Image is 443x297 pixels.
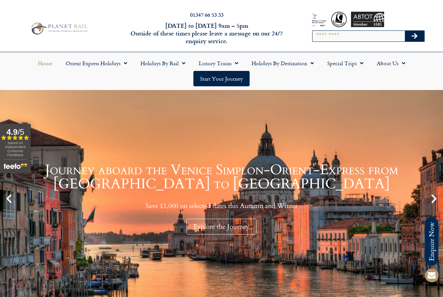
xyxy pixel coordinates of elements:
div: Previous slide [3,193,15,204]
a: 01347 66 53 33 [190,11,224,18]
a: Home [31,56,59,71]
a: Orient Express Holidays [59,56,134,71]
button: Search [405,31,424,41]
a: Special Trips [321,56,370,71]
nav: Menu [3,56,440,86]
a: Holidays by Destination [245,56,321,71]
a: About Us [370,56,412,71]
a: Holidays by Rail [134,56,192,71]
h1: Journey aboard the Venice Simplon-Orient-Express from [GEOGRAPHIC_DATA] to [GEOGRAPHIC_DATA] [17,163,426,191]
a: Luxury Trains [192,56,245,71]
div: Next slide [428,193,440,204]
a: Start your Journey [193,71,250,86]
div: Explore the Journey [186,219,257,234]
h6: [DATE] to [DATE] 9am – 5pm Outside of these times please leave a message on our 24/7 enquiry serv... [120,22,294,45]
img: Planet Rail Train Holidays Logo [29,21,89,36]
p: Save £1,000 on selected dates this Autumn and Winter [17,202,426,210]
